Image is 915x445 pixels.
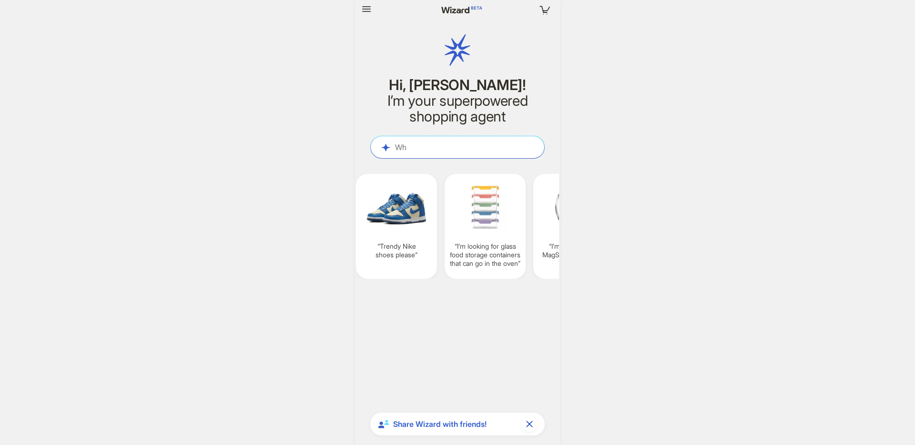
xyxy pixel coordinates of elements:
div: I’m looking for glass food storage containers that can go in the oven [445,174,526,279]
img: Trendy%20Nike%20shoes%20please-499f93c8.png [360,180,433,234]
div: I’m looking for a MagSafe pop socket [533,174,614,279]
h1: Hi, [PERSON_NAME]! [370,77,545,93]
div: Share Wizard with friends! [370,413,545,435]
q: Trendy Nike shoes please [360,242,433,259]
span: Share Wizard with friends! [393,419,518,429]
q: I’m looking for a MagSafe pop socket [537,242,610,259]
q: I’m looking for glass food storage containers that can go in the oven [448,242,522,268]
img: I'm%20looking%20for%20glass%20food%20storage%20containers%20that%20can%20go%20in%20the%20oven-8aa... [448,180,522,234]
h2: I’m your superpowered shopping agent [370,93,545,124]
img: I'm%20looking%20for%20a%20MagSafe%20pop%20socket-66ee9958.png [537,180,610,234]
div: Trendy Nike shoes please [356,174,437,279]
